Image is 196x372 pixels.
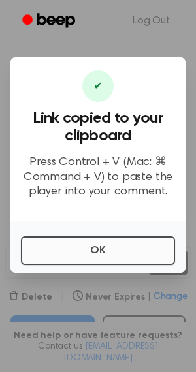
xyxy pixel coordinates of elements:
a: Beep [13,8,87,34]
h3: Link copied to your clipboard [21,110,175,145]
p: Press Control + V (Mac: ⌘ Command + V) to paste the player into your comment. [21,155,175,200]
button: OK [21,236,175,265]
a: Log Out [120,5,183,37]
div: ✔ [82,70,114,102]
